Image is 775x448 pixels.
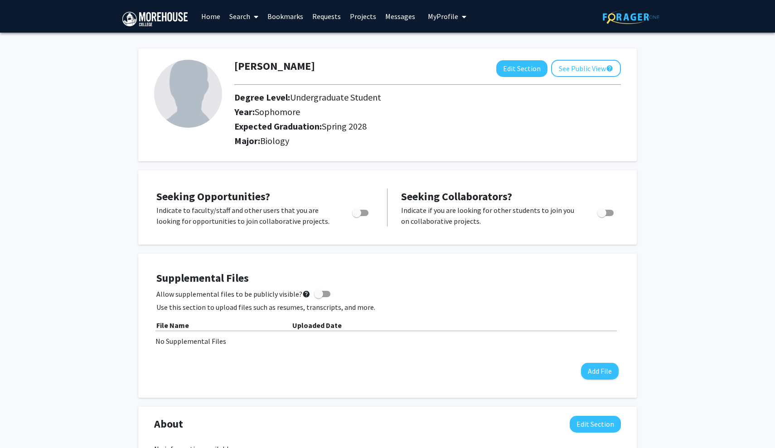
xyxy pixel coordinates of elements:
div: No Supplemental Files [155,336,620,347]
h2: Major: [234,135,621,146]
p: Use this section to upload files such as resumes, transcripts, and more. [156,302,619,313]
button: Edit About [570,416,621,433]
span: Allow supplemental files to be publicly visible? [156,289,310,299]
p: Indicate if you are looking for other students to join you on collaborative projects. [401,205,580,226]
mat-icon: help [302,289,310,299]
a: Messages [381,0,420,32]
h2: Degree Level: [234,92,606,103]
img: Profile Picture [154,60,222,128]
span: Spring 2028 [322,120,367,132]
h2: Expected Graduation: [234,121,606,132]
button: Add File [581,363,619,380]
button: Edit Section [496,60,547,77]
a: Search [225,0,263,32]
button: See Public View [551,60,621,77]
img: Morehouse College Logo [122,12,188,26]
a: Bookmarks [263,0,308,32]
mat-icon: help [606,63,613,74]
h4: Supplemental Files [156,272,619,285]
a: Requests [308,0,345,32]
div: Toggle [349,205,373,218]
span: Sophomore [255,106,300,117]
h1: [PERSON_NAME] [234,60,315,73]
img: ForagerOne Logo [603,10,659,24]
b: Uploaded Date [292,321,342,330]
b: File Name [156,321,189,330]
span: Seeking Opportunities? [156,189,270,203]
a: Home [197,0,225,32]
h2: Year: [234,106,606,117]
span: Seeking Collaborators? [401,189,512,203]
span: About [154,416,183,432]
span: Undergraduate Student [290,92,381,103]
span: My Profile [428,12,458,21]
div: Toggle [594,205,619,218]
span: Biology [260,135,289,146]
p: Indicate to faculty/staff and other users that you are looking for opportunities to join collabor... [156,205,335,226]
a: Projects [345,0,381,32]
iframe: Chat [7,407,39,441]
